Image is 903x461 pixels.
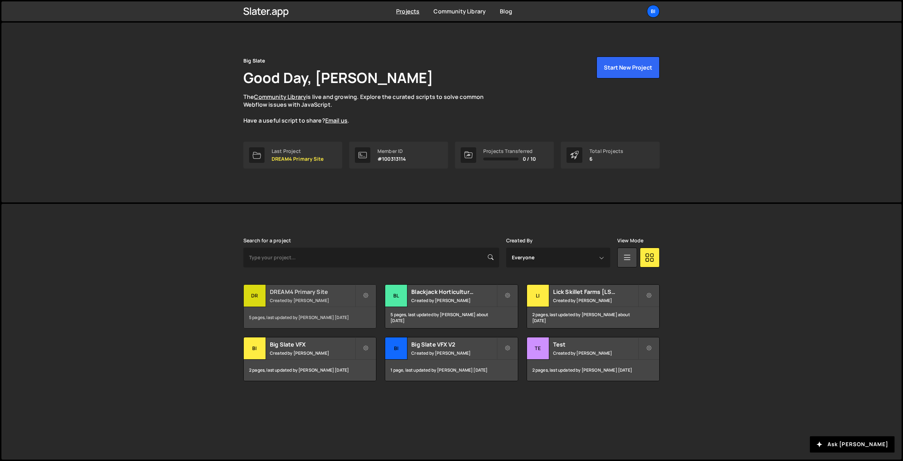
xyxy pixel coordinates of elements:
[589,148,623,154] div: Total Projects
[270,341,355,348] h2: Big Slate VFX
[596,57,660,78] button: Start New Project
[527,337,660,381] a: Te Test Created by [PERSON_NAME] 2 pages, last updated by [PERSON_NAME] [DATE]
[553,288,638,296] h2: Lick Skillet Farms [LSC_2770_WEB]
[553,341,638,348] h2: Test
[244,360,376,381] div: 2 pages, last updated by [PERSON_NAME] [DATE]
[270,350,355,356] small: Created by [PERSON_NAME]
[396,7,419,15] a: Projects
[810,436,895,453] button: Ask [PERSON_NAME]
[527,284,660,329] a: Li Lick Skillet Farms [LSC_2770_WEB] Created by [PERSON_NAME] 2 pages, last updated by [PERSON_NA...
[243,93,497,125] p: The is live and growing. Explore the curated scripts to solve common Webflow issues with JavaScri...
[434,7,486,15] a: Community Library
[243,284,376,329] a: DR DREAM4 Primary Site Created by [PERSON_NAME] 5 pages, last updated by [PERSON_NAME] [DATE]
[244,307,376,328] div: 5 pages, last updated by [PERSON_NAME] [DATE]
[527,307,659,328] div: 2 pages, last updated by [PERSON_NAME] about [DATE]
[385,285,407,307] div: Bl
[411,350,496,356] small: Created by [PERSON_NAME]
[243,337,376,381] a: Bi Big Slate VFX Created by [PERSON_NAME] 2 pages, last updated by [PERSON_NAME] [DATE]
[325,117,347,124] a: Email us
[506,238,533,243] label: Created By
[385,337,407,360] div: Bi
[553,350,638,356] small: Created by [PERSON_NAME]
[483,148,536,154] div: Projects Transferred
[243,248,499,267] input: Type your project...
[385,360,517,381] div: 1 page, last updated by [PERSON_NAME] [DATE]
[243,57,265,65] div: Big Slate
[411,297,496,303] small: Created by [PERSON_NAME]
[254,93,306,101] a: Community Library
[523,156,536,162] span: 0 / 10
[411,341,496,348] h2: Big Slate VFX V2
[244,285,266,307] div: DR
[647,5,660,18] a: Bi
[385,307,517,328] div: 5 pages, last updated by [PERSON_NAME] about [DATE]
[272,148,323,154] div: Last Project
[270,297,355,303] small: Created by [PERSON_NAME]
[411,288,496,296] h2: Blackjack Horticulture [BJ_2719_WEBDEV]
[377,156,406,162] p: #100313114
[527,360,659,381] div: 2 pages, last updated by [PERSON_NAME] [DATE]
[527,337,549,360] div: Te
[385,337,518,381] a: Bi Big Slate VFX V2 Created by [PERSON_NAME] 1 page, last updated by [PERSON_NAME] [DATE]
[270,288,355,296] h2: DREAM4 Primary Site
[527,285,549,307] div: Li
[272,156,323,162] p: DREAM4 Primary Site
[244,337,266,360] div: Bi
[243,238,291,243] label: Search for a project
[617,238,643,243] label: View Mode
[243,142,342,169] a: Last Project DREAM4 Primary Site
[553,297,638,303] small: Created by [PERSON_NAME]
[500,7,512,15] a: Blog
[377,148,406,154] div: Member ID
[243,68,433,87] h1: Good Day, [PERSON_NAME]
[385,284,518,329] a: Bl Blackjack Horticulture [BJ_2719_WEBDEV] Created by [PERSON_NAME] 5 pages, last updated by [PER...
[589,156,623,162] p: 6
